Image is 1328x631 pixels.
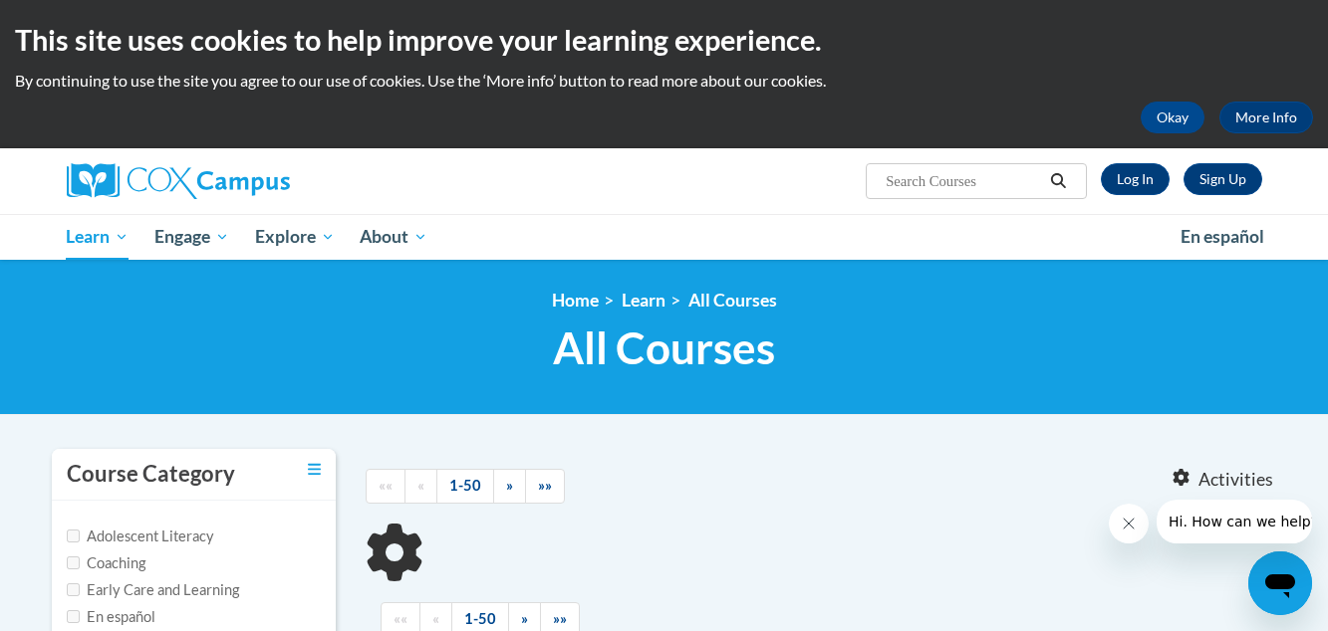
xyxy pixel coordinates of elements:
[436,469,494,504] a: 1-50
[394,610,407,627] span: ««
[67,552,145,574] label: Coaching
[67,529,80,542] input: Checkbox for Options
[622,290,665,311] a: Learn
[432,610,439,627] span: «
[67,526,214,547] label: Adolescent Literacy
[538,477,552,494] span: »»
[1141,102,1204,133] button: Okay
[67,610,80,623] input: Checkbox for Options
[366,469,405,504] a: Begining
[1109,504,1149,543] iframe: Close message
[360,225,427,249] span: About
[417,477,424,494] span: «
[884,169,1043,193] input: Search Courses
[1219,102,1313,133] a: More Info
[67,579,239,601] label: Early Care and Learning
[67,556,80,569] input: Checkbox for Options
[15,20,1313,60] h2: This site uses cookies to help improve your learning experience.
[347,214,440,260] a: About
[1157,500,1312,543] iframe: Message from company
[521,610,528,627] span: »
[1168,216,1277,258] a: En español
[1248,551,1312,615] iframe: Button to launch messaging window
[553,610,567,627] span: »»
[379,477,393,494] span: ««
[12,14,161,30] span: Hi. How can we help?
[404,469,437,504] a: Previous
[67,606,155,628] label: En español
[141,214,242,260] a: Engage
[1101,163,1170,195] a: Log In
[1043,169,1073,193] button: Search
[552,290,599,311] a: Home
[15,70,1313,92] p: By continuing to use the site you agree to our use of cookies. Use the ‘More info’ button to read...
[525,469,565,504] a: End
[1181,226,1264,247] span: En español
[154,225,229,249] span: Engage
[67,459,235,490] h3: Course Category
[37,214,1292,260] div: Main menu
[67,163,290,199] img: Cox Campus
[255,225,335,249] span: Explore
[1184,163,1262,195] a: Register
[67,163,445,199] a: Cox Campus
[308,459,321,481] a: Toggle collapse
[1198,469,1273,491] span: Activities
[242,214,348,260] a: Explore
[493,469,526,504] a: Next
[506,477,513,494] span: »
[688,290,777,311] a: All Courses
[67,583,80,596] input: Checkbox for Options
[54,214,142,260] a: Learn
[553,321,775,374] span: All Courses
[66,225,129,249] span: Learn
